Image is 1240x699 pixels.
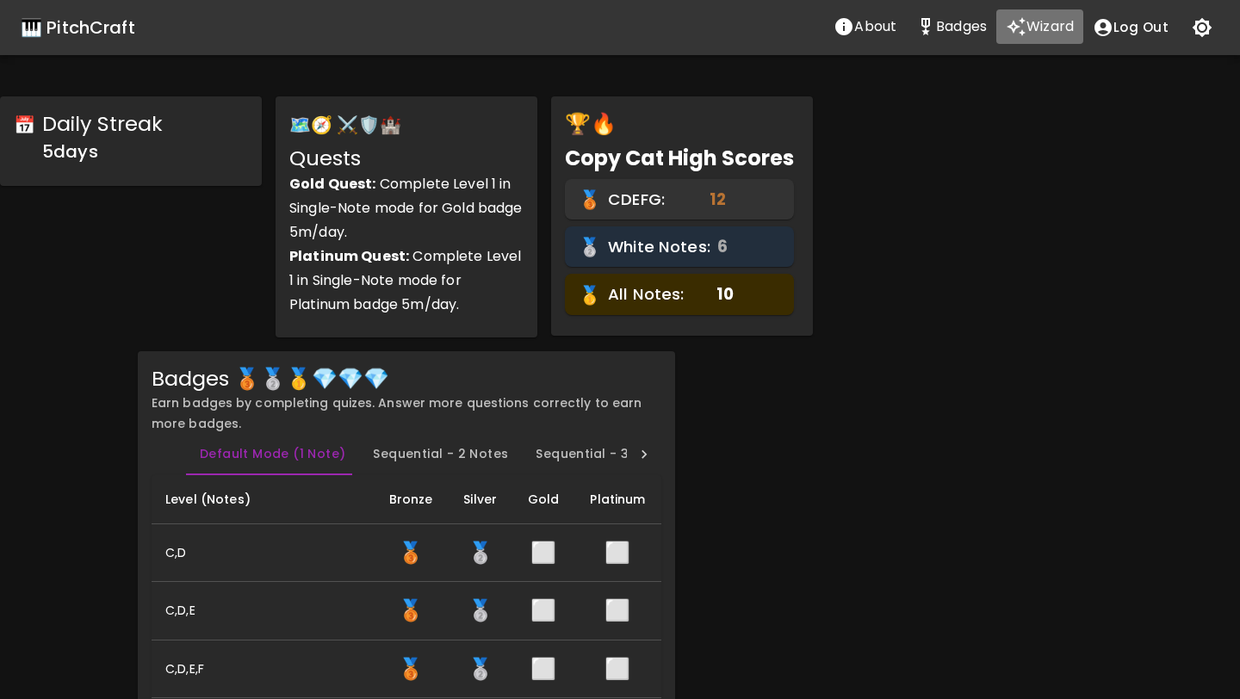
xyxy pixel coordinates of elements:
strong: Gold Quest: [289,174,376,194]
span: Get 300 correct notes with a score of 100% or better to earn the Platinum badge. [604,596,630,624]
span: 6 [717,235,728,259]
span: Get 75 correct notes with a score of 98% or better to earn the Bronze badge. [398,596,424,624]
button: Sequential - 3 Notes [522,434,685,475]
span: silver [579,233,601,260]
th: Platinum [574,475,661,524]
span: Get 75 correct notes with a score of 98% or better to earn the Bronze badge. [398,538,424,566]
span: star [565,109,617,138]
th: Gold [512,475,574,524]
span: Get 225 correct notes with a score of 98% or better to earn the Gold badge. [530,538,556,566]
div: Quests [289,145,524,172]
button: About [824,9,906,44]
th: C,D,E [152,582,373,640]
button: Stats [906,9,996,44]
a: 🎹 PitchCraft [21,14,135,41]
button: Sequential - 2 Notes [359,434,522,475]
th: C,D,E,F [152,640,373,697]
span: Get 75 correct notes with a score of 98% or better to earn the Bronze badge. [398,654,424,683]
span: assignment [289,113,401,137]
th: C,D [152,523,373,581]
span: Get 150 correct notes with a score of 98% or better to earn the Silver badge. [468,538,493,566]
span: Get 225 correct notes with a score of 98% or better to earn the Gold badge. [530,654,556,683]
h6: 5 day s [42,138,163,165]
span: gold [579,281,601,308]
p: About [854,16,896,37]
span: 12 [710,188,726,212]
div: Complete Level 1 in Single-Note mode for Platinum badge 5m/day. [289,244,524,317]
span: Get 150 correct notes with a score of 98% or better to earn the Silver badge. [468,654,493,683]
a: About [824,9,906,46]
th: Bronze [373,475,448,524]
div: Badges 🥉🥈🥇💎💎💎 [152,365,661,393]
div: Complete Level 1 in Single-Note mode for Gold badge 5m/day. [289,172,524,244]
th: Silver [448,475,512,524]
strong: Platinum Quest: [289,246,409,266]
span: Get 225 correct notes with a score of 98% or better to earn the Gold badge. [530,596,556,624]
p: Wizard [1026,16,1074,37]
span: Earn badges by completing quizes. Answer more questions correctly to earn more badges. [152,394,642,432]
span: All Notes: [608,282,703,306]
div: Copy Cat High Scores [565,145,794,172]
span: White Notes: [608,235,710,259]
button: Default Mode (1 Note) [186,434,359,475]
span: Get 300 correct notes with a score of 100% or better to earn the Platinum badge. [604,654,630,683]
p: Badges [936,16,987,37]
a: Wizard [996,9,1083,46]
div: Badge mode tabs [186,434,627,475]
span: CDEFG: [608,188,703,212]
span: bronze [579,186,601,213]
div: Daily Streak [42,110,163,138]
span: 10 [710,281,741,308]
button: account of current user [1083,9,1178,46]
a: Stats [906,9,996,46]
th: Level (Notes) [152,475,373,524]
span: Get 300 correct notes with a score of 100% or better to earn the Platinum badge. [604,538,630,566]
button: Wizard [996,9,1083,44]
span: calendar [14,113,35,137]
span: Get 150 correct notes with a score of 98% or better to earn the Silver badge. [468,596,493,624]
